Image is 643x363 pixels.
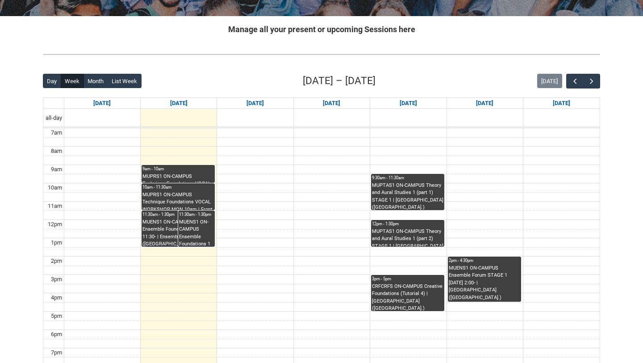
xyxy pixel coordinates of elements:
[142,219,214,247] div: MUENS1 ON-CAMPUS Ensemble Foundations 1 [DATE] 11:30- | Ensemble Room 5 ([GEOGRAPHIC_DATA].) (cap...
[46,183,64,192] div: 10am
[46,220,64,229] div: 12pm
[142,166,214,172] div: 9am - 10am
[44,114,64,122] span: all-day
[321,98,342,109] a: Go to October 8, 2025
[303,73,376,89] h2: [DATE] – [DATE]
[49,165,64,174] div: 9am
[61,74,84,88] button: Week
[449,257,520,264] div: 2pm - 4:30pm
[583,74,600,89] button: Next Week
[449,265,520,302] div: MUENS1 ON-CAMPUS Ensemble Forum STAGE 1 [DATE] 2:00- | [GEOGRAPHIC_DATA] ([GEOGRAPHIC_DATA].) (ca...
[49,275,64,284] div: 3pm
[372,228,443,247] div: MUPTAS1 ON-CAMPUS Theory and Aural Studies 1 (part 2) STAGE 1 | [GEOGRAPHIC_DATA] ([GEOGRAPHIC_DA...
[142,184,214,190] div: 10am - 11:30am
[537,74,562,88] button: [DATE]
[551,98,572,109] a: Go to October 11, 2025
[168,98,189,109] a: Go to October 6, 2025
[372,221,443,227] div: 12pm - 1:30pm
[49,238,64,247] div: 1pm
[372,175,443,181] div: 9:30am - 11:30am
[142,191,214,210] div: MUPRS1 ON-CAMPUS Technique Foundations VOCAL WORKSHOP MON 10am | Front space ([GEOGRAPHIC_DATA].)...
[108,74,142,88] button: List Week
[49,312,64,321] div: 5pm
[245,98,266,109] a: Go to October 7, 2025
[372,276,443,282] div: 3pm - 5pm
[46,202,64,211] div: 11am
[474,98,495,109] a: Go to October 10, 2025
[49,128,64,137] div: 7am
[566,74,583,89] button: Previous Week
[43,74,61,88] button: Day
[43,23,600,35] h2: Manage all your present or upcoming Sessions here
[49,257,64,266] div: 2pm
[49,147,64,156] div: 8am
[142,173,214,183] div: MUPRS1 ON-CAMPUS Technique Foundations VOCAL TECHNIQUE MON 9am | Front space ([GEOGRAPHIC_DATA].)...
[372,283,443,311] div: CRFCRFS ON-CAMPUS Creative Foundations (Tutorial 4) | [GEOGRAPHIC_DATA] ([GEOGRAPHIC_DATA].) (cap...
[49,293,64,302] div: 4pm
[43,50,600,59] img: REDU_GREY_LINE
[179,211,214,218] div: 11:30am - 1:30pm
[179,219,214,247] div: MUENS1 ON-CAMPUS Ensemble Foundations 1 [DATE] 11:30- | Studio A ([GEOGRAPHIC_DATA].) (capacity x...
[92,98,113,109] a: Go to October 5, 2025
[49,330,64,339] div: 6pm
[142,211,214,218] div: 11:30am - 1:30pm
[49,348,64,357] div: 7pm
[84,74,108,88] button: Month
[372,182,443,210] div: MUPTAS1 ON-CAMPUS Theory and Aural Studies 1 (part 1) STAGE 1 | [GEOGRAPHIC_DATA] ([GEOGRAPHIC_DA...
[398,98,419,109] a: Go to October 9, 2025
